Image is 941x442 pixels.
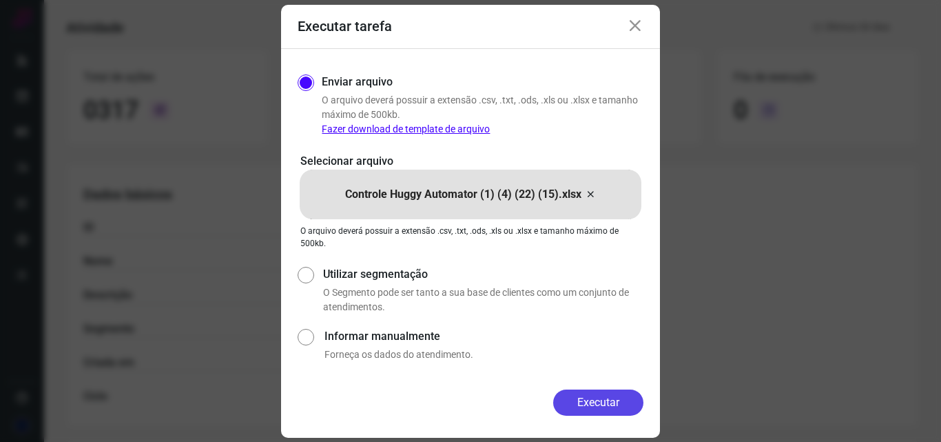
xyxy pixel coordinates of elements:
label: Utilizar segmentação [323,266,643,283]
p: O Segmento pode ser tanto a sua base de clientes como um conjunto de atendimentos. [323,285,643,314]
label: Informar manualmente [324,328,643,345]
p: Forneça os dados do atendimento. [324,348,643,362]
p: Selecionar arquivo [300,153,641,170]
a: Fazer download de template de arquivo [322,123,490,134]
label: Enviar arquivo [322,74,393,90]
h3: Executar tarefa [298,18,392,34]
p: Controle Huggy Automator (1) (4) (22) (15).xlsx [345,186,581,203]
p: O arquivo deverá possuir a extensão .csv, .txt, .ods, .xls ou .xlsx e tamanho máximo de 500kb. [322,93,643,137]
p: O arquivo deverá possuir a extensão .csv, .txt, .ods, .xls ou .xlsx e tamanho máximo de 500kb. [300,225,641,250]
button: Executar [553,390,643,416]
